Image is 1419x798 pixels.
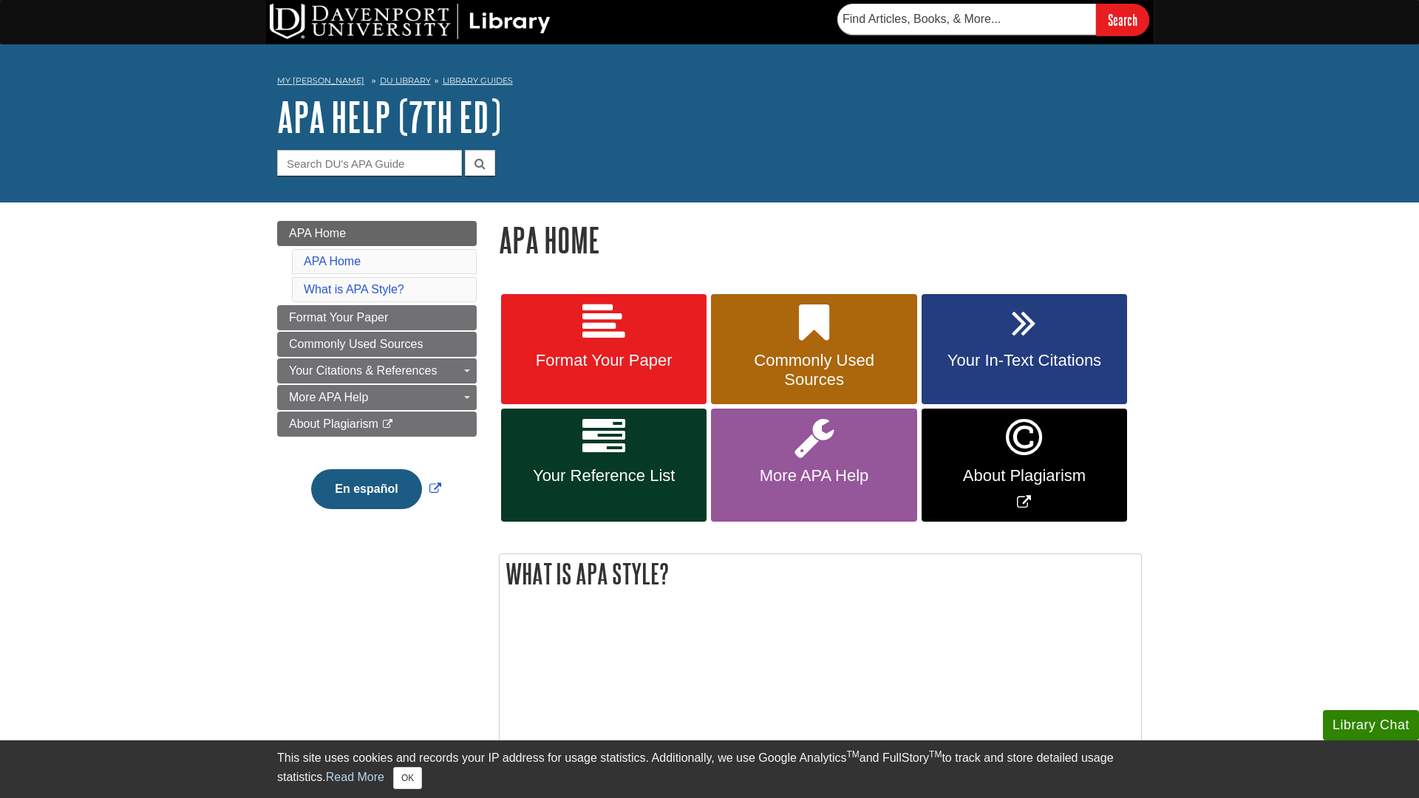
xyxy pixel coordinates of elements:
[326,771,384,783] a: Read More
[499,221,1142,259] h1: APA Home
[289,227,346,239] span: APA Home
[933,466,1116,485] span: About Plagiarism
[277,71,1142,95] nav: breadcrumb
[277,305,477,330] a: Format Your Paper
[722,466,905,485] span: More APA Help
[289,417,378,430] span: About Plagiarism
[277,150,462,176] input: Search DU's APA Guide
[501,409,707,522] a: Your Reference List
[289,391,368,403] span: More APA Help
[277,358,477,383] a: Your Citations & References
[277,332,477,357] a: Commonly Used Sources
[443,75,513,86] a: Library Guides
[277,412,477,437] a: About Plagiarism
[289,338,423,350] span: Commonly Used Sources
[277,385,477,410] a: More APA Help
[270,4,551,39] img: DU Library
[393,767,422,789] button: Close
[711,294,916,405] a: Commonly Used Sources
[501,294,707,405] a: Format Your Paper
[381,420,394,429] i: This link opens in a new window
[311,469,421,509] button: En español
[304,283,404,296] a: What is APA Style?
[307,482,444,495] a: Link opens in new window
[711,409,916,522] a: More APA Help
[512,466,695,485] span: Your Reference List
[277,75,364,87] a: My [PERSON_NAME]
[277,221,477,534] div: Guide Page Menu
[277,221,477,246] a: APA Home
[1323,710,1419,740] button: Library Chat
[1096,4,1149,35] input: Search
[933,351,1116,370] span: Your In-Text Citations
[277,94,501,140] a: APA Help (7th Ed)
[289,311,388,324] span: Format Your Paper
[380,75,431,86] a: DU Library
[837,4,1149,35] form: Searches DU Library's articles, books, and more
[846,749,859,760] sup: TM
[929,749,942,760] sup: TM
[922,294,1127,405] a: Your In-Text Citations
[289,364,437,377] span: Your Citations & References
[277,749,1142,789] div: This site uses cookies and records your IP address for usage statistics. Additionally, we use Goo...
[304,255,361,267] a: APA Home
[837,4,1096,35] input: Find Articles, Books, & More...
[722,351,905,389] span: Commonly Used Sources
[512,351,695,370] span: Format Your Paper
[922,409,1127,522] a: Link opens in new window
[500,554,1141,593] h2: What is APA Style?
